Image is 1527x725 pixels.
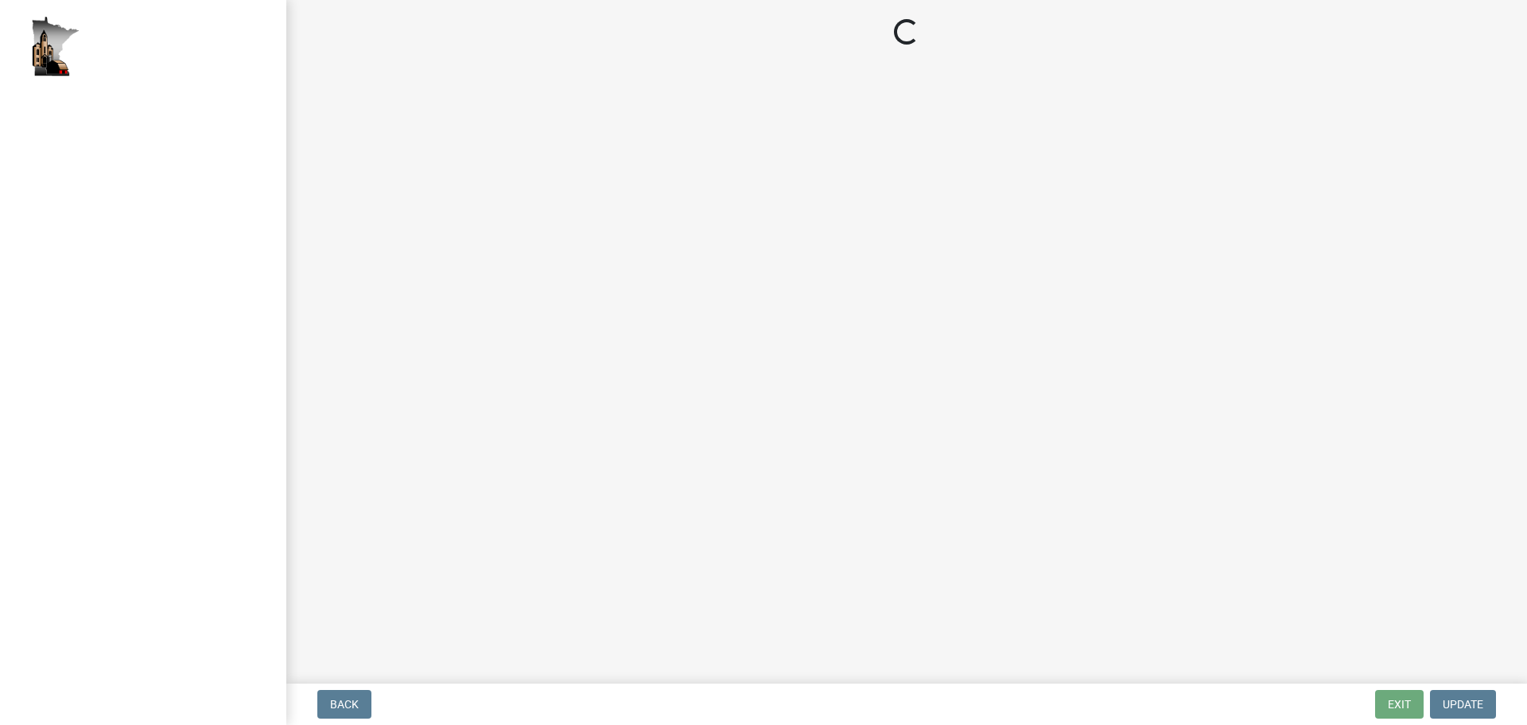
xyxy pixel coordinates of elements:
[1375,690,1424,719] button: Exit
[317,690,371,719] button: Back
[1443,698,1483,711] span: Update
[32,17,80,76] img: Houston County, Minnesota
[1430,690,1496,719] button: Update
[330,698,359,711] span: Back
